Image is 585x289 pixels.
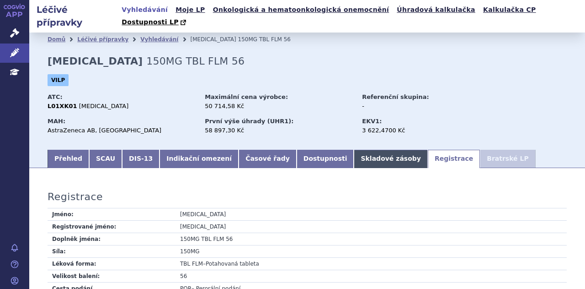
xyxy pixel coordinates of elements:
[48,74,69,86] span: VILP
[239,150,297,168] a: Časové řady
[48,245,175,257] td: Síla:
[362,102,465,110] div: -
[362,118,382,125] strong: EKV1:
[119,4,170,16] a: Vyhledávání
[48,208,175,221] td: Jméno:
[48,103,77,109] strong: L01XK01
[206,261,259,267] span: Potahovaná tableta
[146,55,245,67] span: 150MG TBL FLM 56
[77,36,128,43] a: Léčivé přípravky
[175,257,567,270] td: –
[119,16,191,29] a: Dostupnosti LP
[79,103,129,109] span: [MEDICAL_DATA]
[205,93,288,100] strong: Maximální cena výrobce:
[175,233,567,245] td: 150MG TBL FLM 56
[180,261,203,267] span: TBL FLM
[48,126,196,135] div: AstraZeneca AB, [GEOGRAPHIC_DATA]
[205,102,353,110] div: 50 714,58 Kč
[48,270,175,282] td: Velikost balení:
[175,220,567,233] td: [MEDICAL_DATA]
[297,150,354,168] a: Dostupnosti
[205,118,293,125] strong: První výše úhrady (UHR1):
[210,4,392,16] a: Onkologická a hematoonkologická onemocnění
[48,36,65,43] a: Domů
[48,191,103,203] h3: Registrace
[428,150,480,168] a: Registrace
[238,36,291,43] span: 150MG TBL FLM 56
[175,270,567,282] td: 56
[48,93,63,100] strong: ATC:
[480,4,539,16] a: Kalkulačka CP
[140,36,178,43] a: Vyhledávání
[190,36,236,43] span: [MEDICAL_DATA]
[122,150,160,168] a: DIS-13
[354,150,427,168] a: Skladové zásoby
[48,55,143,67] strong: [MEDICAL_DATA]
[205,126,353,135] div: 58 897,30 Kč
[160,150,239,168] a: Indikační omezení
[48,150,89,168] a: Přehled
[89,150,122,168] a: SCAU
[175,208,567,221] td: [MEDICAL_DATA]
[48,220,175,233] td: Registrované jméno:
[173,4,207,16] a: Moje LP
[362,93,429,100] strong: Referenční skupina:
[175,245,567,257] td: 150MG
[48,118,65,125] strong: MAH:
[48,257,175,270] td: Léková forma:
[48,233,175,245] td: Doplněk jména:
[362,126,465,135] div: 3 622,4700 Kč
[122,18,179,26] span: Dostupnosti LP
[394,4,478,16] a: Úhradová kalkulačka
[29,3,119,29] h2: Léčivé přípravky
